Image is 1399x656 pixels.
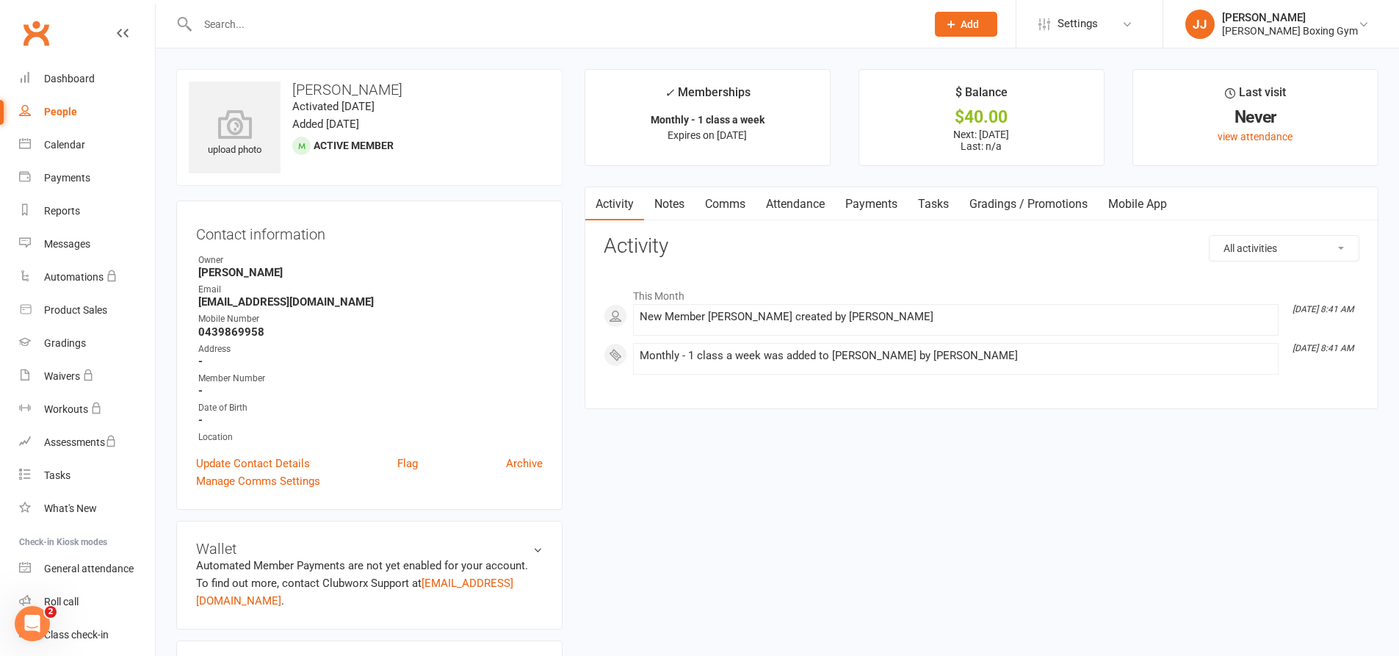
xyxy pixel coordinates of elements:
[198,312,543,326] div: Mobile Number
[44,502,97,514] div: What's New
[189,109,281,158] div: upload photo
[604,281,1359,304] li: This Month
[1185,10,1215,39] div: JJ
[198,342,543,356] div: Address
[19,619,155,652] a: Class kiosk mode
[44,337,86,349] div: Gradings
[397,455,418,472] a: Flag
[44,139,85,151] div: Calendar
[198,295,543,309] strong: [EMAIL_ADDRESS][DOMAIN_NAME]
[19,393,155,426] a: Workouts
[1098,187,1177,221] a: Mobile App
[44,370,80,382] div: Waivers
[665,86,674,100] i: ✓
[193,14,916,35] input: Search...
[961,18,979,30] span: Add
[644,187,695,221] a: Notes
[198,266,543,279] strong: [PERSON_NAME]
[44,172,90,184] div: Payments
[44,73,95,84] div: Dashboard
[44,271,104,283] div: Automations
[19,552,155,585] a: General attendance kiosk mode
[44,238,90,250] div: Messages
[506,455,543,472] a: Archive
[198,283,543,297] div: Email
[198,430,543,444] div: Location
[198,253,543,267] div: Owner
[19,195,155,228] a: Reports
[585,187,644,221] a: Activity
[15,606,50,641] iframe: Intercom live chat
[196,541,543,557] h3: Wallet
[198,384,543,397] strong: -
[44,106,77,118] div: People
[872,109,1091,125] div: $40.00
[292,100,375,113] time: Activated [DATE]
[640,311,1272,323] div: New Member [PERSON_NAME] created by [PERSON_NAME]
[872,129,1091,152] p: Next: [DATE] Last: n/a
[908,187,959,221] a: Tasks
[198,355,543,368] strong: -
[44,436,117,448] div: Assessments
[44,629,109,641] div: Class check-in
[44,205,80,217] div: Reports
[189,82,550,98] h3: [PERSON_NAME]
[198,414,543,427] strong: -
[1146,109,1364,125] div: Never
[196,559,528,608] no-payment-system: Automated Member Payments are not yet enabled for your account. To find out more, contact Clubwor...
[1293,304,1353,314] i: [DATE] 8:41 AM
[19,129,155,162] a: Calendar
[1222,11,1358,24] div: [PERSON_NAME]
[19,261,155,294] a: Automations
[959,187,1098,221] a: Gradings / Promotions
[292,118,359,131] time: Added [DATE]
[44,469,71,481] div: Tasks
[1058,7,1098,40] span: Settings
[196,455,310,472] a: Update Contact Details
[44,304,107,316] div: Product Sales
[196,472,320,490] a: Manage Comms Settings
[196,220,543,242] h3: Contact information
[19,585,155,619] a: Roll call
[44,596,79,608] div: Roll call
[668,129,747,141] span: Expires on [DATE]
[19,294,155,327] a: Product Sales
[198,401,543,415] div: Date of Birth
[651,114,764,126] strong: Monthly - 1 class a week
[19,62,155,95] a: Dashboard
[695,187,756,221] a: Comms
[756,187,835,221] a: Attendance
[1218,131,1293,143] a: view attendance
[835,187,908,221] a: Payments
[935,12,997,37] button: Add
[1225,83,1286,109] div: Last visit
[19,492,155,525] a: What's New
[955,83,1008,109] div: $ Balance
[19,459,155,492] a: Tasks
[665,83,751,110] div: Memberships
[1222,24,1358,37] div: [PERSON_NAME] Boxing Gym
[19,95,155,129] a: People
[640,350,1272,362] div: Monthly - 1 class a week was added to [PERSON_NAME] by [PERSON_NAME]
[18,15,54,51] a: Clubworx
[44,563,134,574] div: General attendance
[19,360,155,393] a: Waivers
[198,372,543,386] div: Member Number
[44,403,88,415] div: Workouts
[19,162,155,195] a: Payments
[604,235,1359,258] h3: Activity
[198,325,543,339] strong: 0439869958
[19,228,155,261] a: Messages
[1293,343,1353,353] i: [DATE] 8:41 AM
[45,606,57,618] span: 2
[19,426,155,459] a: Assessments
[19,327,155,360] a: Gradings
[314,140,394,151] span: Active member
